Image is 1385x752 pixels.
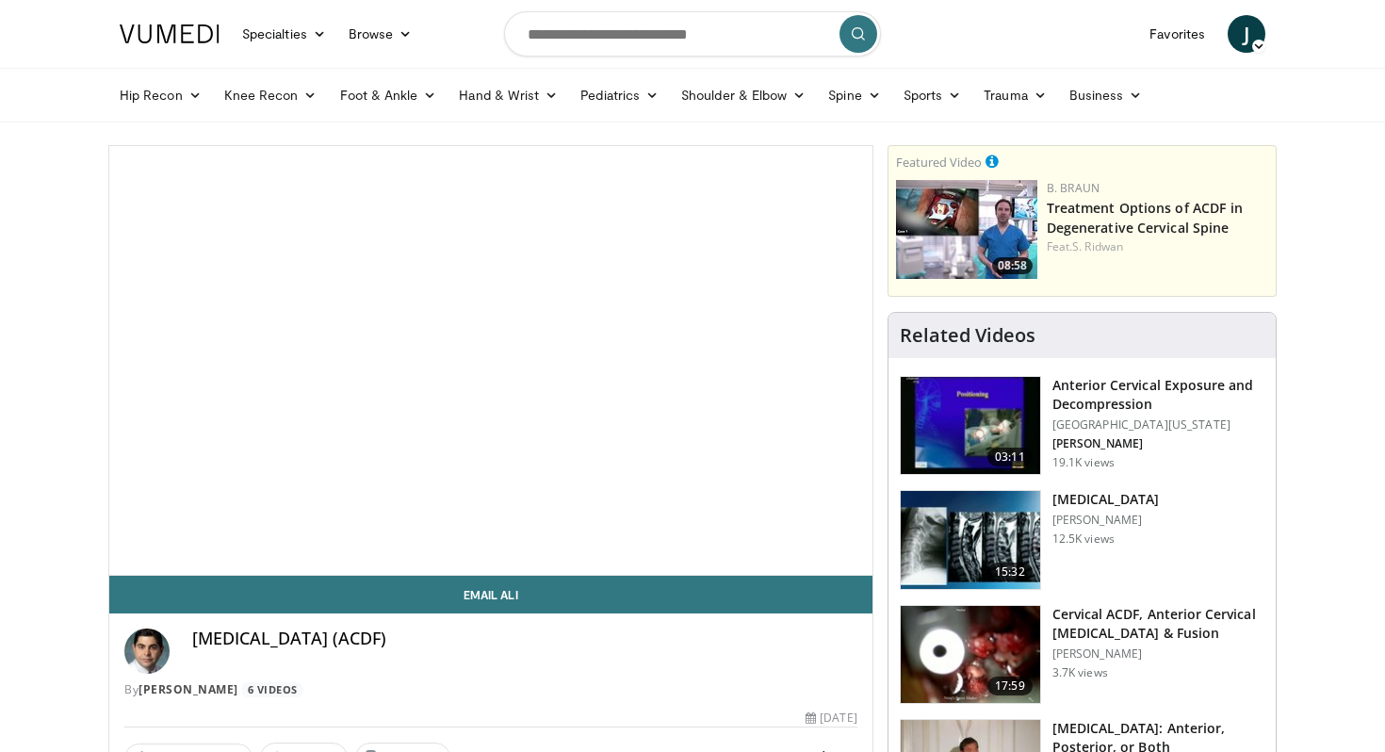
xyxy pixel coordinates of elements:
p: [PERSON_NAME] [1052,436,1264,451]
img: 009a77ed-cfd7-46ce-89c5-e6e5196774e0.150x105_q85_crop-smart_upscale.jpg [896,180,1037,279]
img: VuMedi Logo [120,25,220,43]
p: 12.5K views [1052,531,1115,547]
a: Treatment Options of ACDF in Degenerative Cervical Spine [1047,199,1244,237]
h3: Anterior Cervical Exposure and Decompression [1052,376,1264,414]
img: 38786_0000_3.png.150x105_q85_crop-smart_upscale.jpg [901,377,1040,475]
span: 03:11 [987,448,1033,466]
img: dard_1.png.150x105_q85_crop-smart_upscale.jpg [901,491,1040,589]
a: Sports [892,76,973,114]
p: [GEOGRAPHIC_DATA][US_STATE] [1052,417,1264,433]
p: 19.1K views [1052,455,1115,470]
span: 17:59 [987,677,1033,695]
div: By [124,681,857,698]
a: Browse [337,15,424,53]
a: Foot & Ankle [329,76,448,114]
a: [PERSON_NAME] [138,681,238,697]
a: S. Ridwan [1072,238,1123,254]
a: Favorites [1138,15,1216,53]
p: [PERSON_NAME] [1052,513,1160,528]
input: Search topics, interventions [504,11,881,57]
h4: Related Videos [900,324,1035,347]
h3: Cervical ACDF, Anterior Cervical [MEDICAL_DATA] & Fusion [1052,605,1264,643]
h4: [MEDICAL_DATA] (ACDF) [192,629,857,649]
a: Shoulder & Elbow [670,76,817,114]
a: Specialties [231,15,337,53]
div: Feat. [1047,238,1268,255]
img: 45d9052e-5211-4d55-8682-bdc6aa14d650.150x105_q85_crop-smart_upscale.jpg [901,606,1040,704]
video-js: Video Player [109,146,872,576]
a: 15:32 [MEDICAL_DATA] [PERSON_NAME] 12.5K views [900,490,1264,590]
p: [PERSON_NAME] [1052,646,1264,662]
a: 17:59 Cervical ACDF, Anterior Cervical [MEDICAL_DATA] & Fusion [PERSON_NAME] 3.7K views [900,605,1264,705]
img: Avatar [124,629,170,674]
span: 15:32 [987,563,1033,581]
small: Featured Video [896,154,982,171]
a: 6 Videos [241,682,303,698]
a: Email Ali [109,576,872,613]
a: 08:58 [896,180,1037,279]
a: Hip Recon [108,76,213,114]
div: [DATE] [806,710,856,727]
a: Pediatrics [569,76,670,114]
a: Spine [817,76,891,114]
p: 3.7K views [1052,665,1108,680]
span: 08:58 [992,257,1033,274]
a: Trauma [972,76,1058,114]
a: Knee Recon [213,76,329,114]
a: B. Braun [1047,180,1100,196]
a: Hand & Wrist [448,76,569,114]
a: Business [1058,76,1154,114]
a: 03:11 Anterior Cervical Exposure and Decompression [GEOGRAPHIC_DATA][US_STATE] [PERSON_NAME] 19.1... [900,376,1264,476]
h3: [MEDICAL_DATA] [1052,490,1160,509]
a: J [1228,15,1265,53]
